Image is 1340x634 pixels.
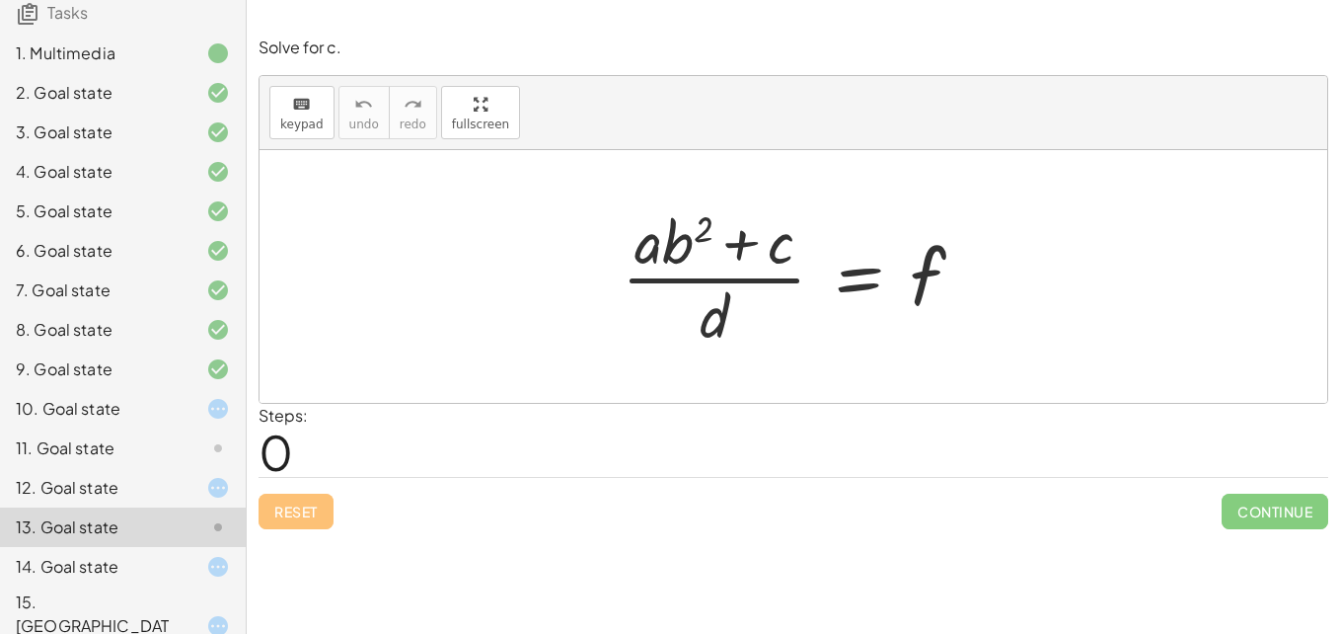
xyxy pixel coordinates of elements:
[354,93,373,117] i: undo
[206,199,230,223] i: Task finished and correct.
[16,120,175,144] div: 3. Goal state
[349,118,379,131] span: undo
[259,37,1328,59] p: Solve for c.
[404,93,422,117] i: redo
[206,357,230,381] i: Task finished and correct.
[16,476,175,500] div: 12. Goal state
[400,118,426,131] span: redo
[16,555,175,579] div: 14. Goal state
[16,397,175,421] div: 10. Goal state
[452,118,509,131] span: fullscreen
[16,41,175,65] div: 1. Multimedia
[206,318,230,342] i: Task finished and correct.
[16,81,175,105] div: 2. Goal state
[16,436,175,460] div: 11. Goal state
[280,118,324,131] span: keypad
[206,397,230,421] i: Task started.
[206,41,230,65] i: Task finished.
[206,81,230,105] i: Task finished and correct.
[206,515,230,539] i: Task not started.
[206,476,230,500] i: Task started.
[259,405,308,426] label: Steps:
[259,422,293,482] span: 0
[441,86,520,139] button: fullscreen
[206,120,230,144] i: Task finished and correct.
[16,515,175,539] div: 13. Goal state
[16,318,175,342] div: 8. Goal state
[292,93,311,117] i: keyboard
[16,278,175,302] div: 7. Goal state
[206,239,230,263] i: Task finished and correct.
[206,436,230,460] i: Task not started.
[206,278,230,302] i: Task finished and correct.
[338,86,390,139] button: undoundo
[16,239,175,263] div: 6. Goal state
[16,160,175,184] div: 4. Goal state
[47,2,88,23] span: Tasks
[16,199,175,223] div: 5. Goal state
[206,160,230,184] i: Task finished and correct.
[206,555,230,579] i: Task started.
[269,86,335,139] button: keyboardkeypad
[389,86,437,139] button: redoredo
[16,357,175,381] div: 9. Goal state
